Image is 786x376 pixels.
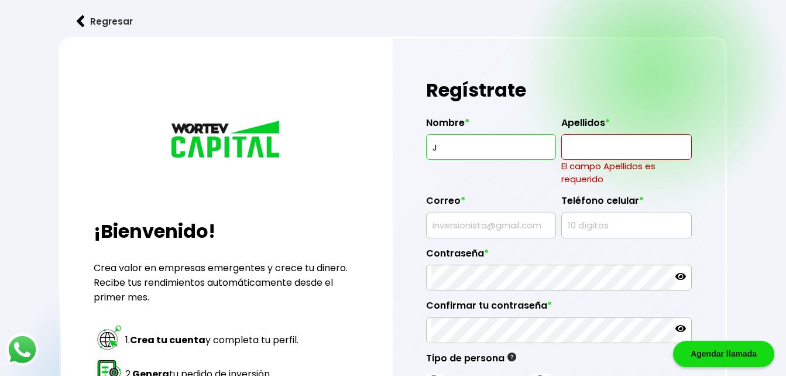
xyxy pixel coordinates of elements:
h1: Regístrate [426,73,691,108]
label: Nombre [426,117,556,135]
label: Correo [426,195,556,213]
img: gfR76cHglkPwleuBLjWdxeZVvX9Wp6JBDmjRYY8JYDQn16A2ICN00zLTgIroGa6qie5tIuWH7V3AapTKqzv+oMZsGfMUqL5JM... [507,353,516,361]
input: inversionista@gmail.com [431,213,551,238]
td: 1. y completa tu perfil. [125,323,301,356]
img: logo_wortev_capital [168,119,285,162]
label: Tipo de persona [426,353,516,370]
label: Teléfono celular [561,195,691,213]
img: flecha izquierda [77,15,85,28]
a: flecha izquierdaRegresar [59,6,727,37]
p: Crea valor en empresas emergentes y crece tu dinero. Recibe tus rendimientos automáticamente desd... [94,261,359,305]
img: paso 1 [95,324,123,351]
strong: Crea tu cuenta [130,333,205,347]
p: El campo Apellidos es requerido [561,160,691,186]
img: logos_whatsapp-icon.242b2217.svg [6,333,39,366]
input: 10 dígitos [567,213,686,238]
label: Confirmar tu contraseña [426,300,691,317]
label: Apellidos [561,117,691,135]
label: Contraseña [426,248,691,265]
h2: ¡Bienvenido! [94,217,359,245]
div: Agendar llamada [673,341,774,367]
button: Regresar [59,6,150,37]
